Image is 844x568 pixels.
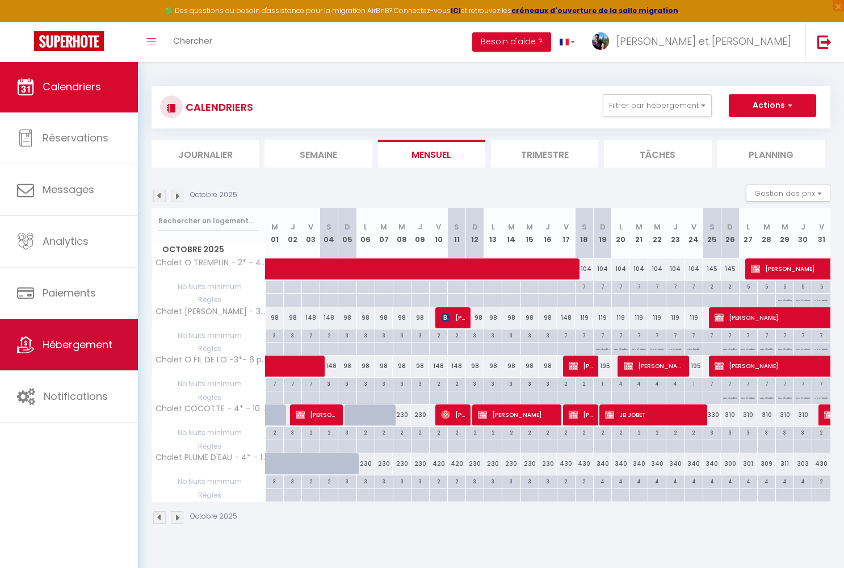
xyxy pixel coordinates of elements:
[685,427,703,437] div: 2
[593,356,611,377] div: 195
[308,222,313,232] abbr: V
[539,307,557,328] div: 98
[472,32,551,52] button: Besoin d'aide ?
[703,378,721,389] div: 7
[557,427,575,437] div: 2
[43,286,96,300] span: Paiements
[484,378,502,389] div: 3
[796,391,810,402] p: No Checkin
[576,329,593,340] div: 7
[796,343,810,353] p: No Checkin
[158,211,259,231] input: Rechercher un logement...
[814,343,828,353] p: No Checkin
[703,329,721,340] div: 7
[302,427,320,437] div: 2
[717,140,825,168] li: Planning
[154,453,267,462] span: Chalet PLUME D'EAU - 4* - 11 pers- 4 chambres/1 salle détente - piscine/jacuzzi/pétanque et baby-...
[539,356,557,377] div: 98
[190,190,237,201] p: Octobre 2025
[557,378,575,389] div: 2
[812,281,830,291] div: 5
[685,281,703,291] div: 7
[491,140,598,168] li: Trimestre
[630,427,648,437] div: 2
[614,343,628,353] p: No Checkin
[284,307,302,328] div: 98
[654,222,661,232] abbr: M
[454,222,459,232] abbr: S
[757,404,775,425] div: 310
[739,404,757,425] div: 310
[669,343,682,353] p: No Checkin
[173,35,212,47] span: Chercher
[739,208,757,258] th: 27
[375,453,393,474] div: 230
[604,140,711,168] li: Tâches
[721,208,739,258] th: 26
[812,378,830,389] div: 7
[741,391,755,402] p: No Checkin
[814,294,828,304] p: No Checkin
[624,355,685,377] span: [PERSON_NAME]
[721,404,739,425] div: 310
[812,208,830,258] th: 31
[776,404,794,425] div: 310
[165,22,221,62] a: Chercher
[746,222,750,232] abbr: L
[320,208,338,258] th: 04
[502,378,520,389] div: 3
[436,222,441,232] abbr: V
[466,356,484,377] div: 98
[740,281,757,291] div: 5
[266,307,284,328] div: 98
[152,440,265,453] span: Règles
[575,307,593,328] div: 119
[576,427,593,437] div: 2
[539,427,557,437] div: 2
[648,281,666,291] div: 7
[721,281,739,291] div: 2
[583,22,805,62] a: ... [PERSON_NAME] et [PERSON_NAME]
[356,453,375,474] div: 230
[266,208,284,258] th: 01
[685,378,703,389] div: 1
[43,337,112,352] span: Hébergement
[666,378,684,389] div: 4
[502,356,520,377] div: 98
[600,222,606,232] abbr: D
[411,208,429,258] th: 09
[801,222,805,232] abbr: J
[619,222,623,232] abbr: L
[576,281,593,291] div: 7
[429,453,447,474] div: 420
[393,404,411,425] div: 230
[466,453,484,474] div: 230
[466,427,484,437] div: 2
[650,343,664,353] p: No Checkin
[302,378,320,389] div: 7
[411,427,429,437] div: 2
[484,427,502,437] div: 2
[441,404,465,425] span: [PERSON_NAME]
[364,222,367,232] abbr: L
[685,356,703,377] div: 195
[484,356,502,377] div: 98
[380,222,387,232] abbr: M
[466,329,484,340] div: 3
[375,329,393,340] div: 3
[154,404,267,413] span: Chalet COCOTTE - 4* - 10 pers - 4 chambres/1 mezzanine - jacuzzi/pétanque/baby-foot et BBQ
[154,356,267,364] span: Chalet O FIL DE LO -3*- 6 pers- 2 chambres/ 1 mezzanine
[729,94,816,117] button: Actions
[448,208,466,258] th: 11
[612,307,630,328] div: 119
[740,427,757,437] div: 3
[741,343,755,353] p: No Checkin
[666,307,685,328] div: 119
[776,281,793,291] div: 5
[778,343,792,353] p: No Checkin
[393,356,411,377] div: 98
[794,208,812,258] th: 30
[411,307,429,328] div: 98
[685,307,703,328] div: 119
[338,378,356,389] div: 3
